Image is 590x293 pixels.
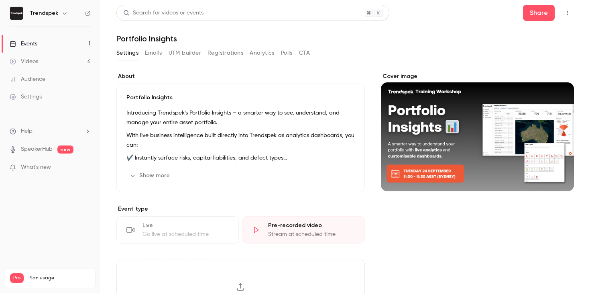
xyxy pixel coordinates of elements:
div: Pre-recorded videoStream at scheduled time [242,216,364,244]
button: CTA [299,47,310,59]
div: Pre-recorded video [268,221,354,229]
div: Search for videos or events [123,9,203,17]
p: ✔️ Instantly surface risks, capital liabilities, and defect types [126,153,355,163]
span: What's new [21,163,51,172]
p: Introducing Trendspek's Portfolio Insights – a smarter way to see, understand, and manage your en... [126,108,355,127]
button: Show more [126,169,175,182]
div: LiveGo live at scheduled time [116,216,239,244]
div: Settings [10,93,42,101]
p: Portfolio Insights [126,94,355,102]
button: Registrations [208,47,243,59]
img: Trendspek [10,7,23,20]
div: Stream at scheduled time [268,230,354,238]
div: Live [142,221,229,229]
div: Videos [10,57,38,66]
label: About [116,72,365,80]
p: With live business intelligence built directly into Trendspek as analytics dashboards, you can: [126,131,355,150]
div: Audience [10,75,45,83]
span: Pro [10,273,24,283]
section: Cover image [381,72,574,191]
button: UTM builder [169,47,201,59]
label: Cover image [381,72,574,80]
div: Go live at scheduled time [142,230,229,238]
button: Emails [145,47,162,59]
div: Events [10,40,37,48]
p: Event type [116,205,365,213]
button: Settings [116,47,138,59]
button: Share [523,5,555,21]
button: Polls [281,47,293,59]
a: SpeakerHub [21,145,53,154]
span: Plan usage [28,275,90,281]
li: help-dropdown-opener [10,127,91,135]
button: Analytics [250,47,275,59]
h6: Trendspek [30,9,58,17]
h1: Portfolio Insights [116,34,574,43]
span: Help [21,127,33,135]
iframe: Noticeable Trigger [81,164,91,171]
span: new [57,145,73,154]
